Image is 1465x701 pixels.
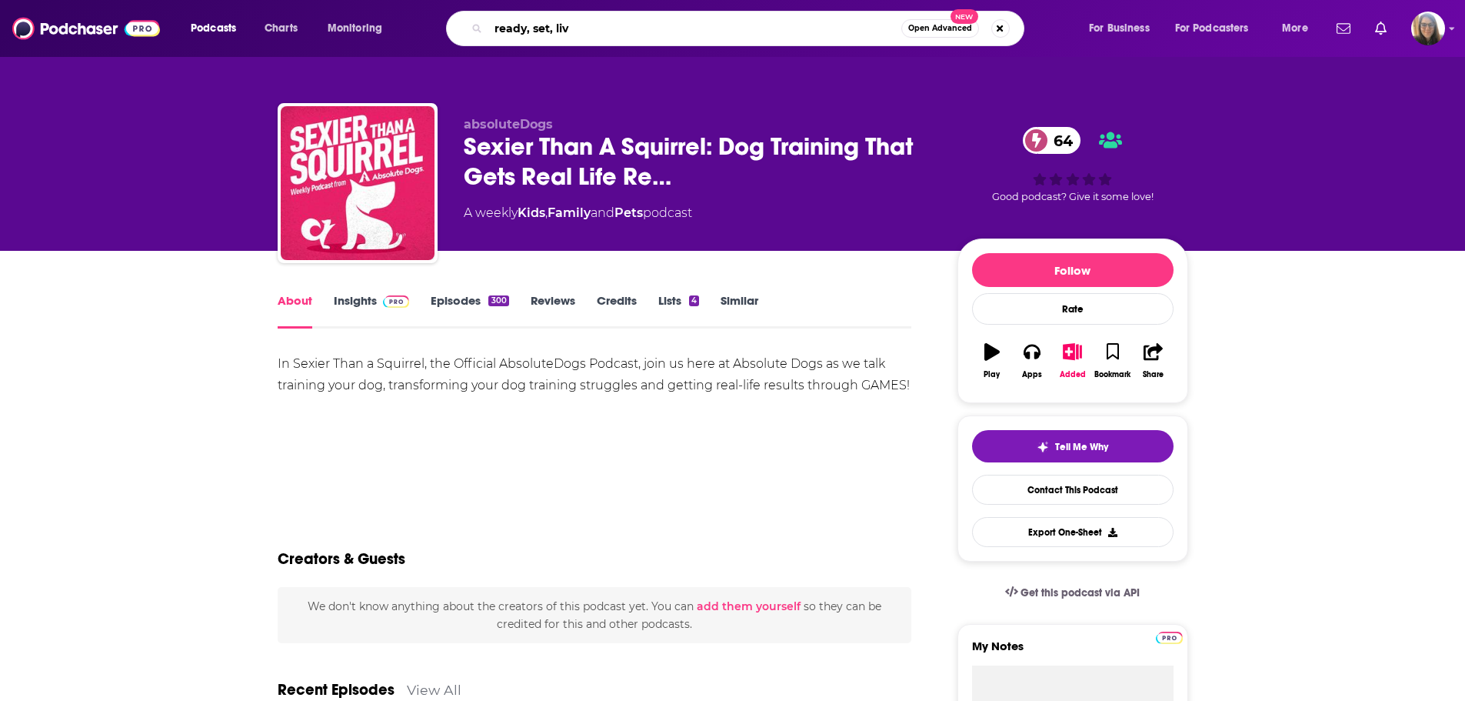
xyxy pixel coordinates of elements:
span: We don't know anything about the creators of this podcast yet . You can so they can be credited f... [308,599,881,630]
img: User Profile [1411,12,1445,45]
a: Similar [721,293,758,329]
label: My Notes [972,639,1174,666]
div: Bookmark [1094,370,1130,379]
span: More [1282,18,1308,39]
div: Share [1143,370,1164,379]
button: Play [972,333,1012,389]
a: Show notifications dropdown [1369,15,1393,42]
button: Show profile menu [1411,12,1445,45]
a: Episodes300 [431,293,508,329]
button: open menu [1165,16,1271,41]
span: Logged in as akolesnik [1411,12,1445,45]
span: Podcasts [191,18,236,39]
img: Sexier Than A Squirrel: Dog Training That Gets Real Life Results [281,106,435,260]
a: 64 [1023,127,1080,154]
button: open menu [1271,16,1327,41]
div: Rate [972,293,1174,325]
span: For Business [1089,18,1150,39]
button: Open AdvancedNew [901,19,979,38]
a: Lists4 [658,293,699,329]
button: Export One-Sheet [972,517,1174,547]
img: Podchaser Pro [383,295,410,308]
button: Follow [972,253,1174,287]
span: , [545,205,548,220]
span: Charts [265,18,298,39]
h2: Creators & Guests [278,549,405,569]
button: Apps [1012,333,1052,389]
a: Charts [255,16,307,41]
div: Added [1060,370,1086,379]
span: For Podcasters [1175,18,1249,39]
button: open menu [1078,16,1169,41]
span: New [951,9,978,24]
a: Reviews [531,293,575,329]
button: add them yourself [697,600,801,613]
img: Podchaser - Follow, Share and Rate Podcasts [12,14,160,43]
div: 64Good podcast? Give it some love! [957,117,1188,212]
a: View All [407,682,461,698]
div: Play [984,370,1000,379]
img: Podchaser Pro [1156,632,1183,644]
a: Family [548,205,591,220]
a: Show notifications dropdown [1330,15,1357,42]
span: Monitoring [328,18,382,39]
span: absoluteDogs [464,117,553,132]
button: open menu [180,16,256,41]
input: Search podcasts, credits, & more... [488,16,901,41]
span: Get this podcast via API [1021,586,1140,599]
a: About [278,293,312,329]
span: 64 [1038,127,1080,154]
a: Get this podcast via API [993,574,1153,612]
a: InsightsPodchaser Pro [334,293,410,329]
button: Added [1052,333,1092,389]
button: open menu [317,16,402,41]
a: Contact This Podcast [972,475,1174,505]
span: Open Advanced [908,25,972,32]
div: A weekly podcast [464,204,692,222]
button: Bookmark [1093,333,1133,389]
div: Search podcasts, credits, & more... [461,11,1039,46]
img: tell me why sparkle [1037,441,1049,453]
a: Kids [518,205,545,220]
div: 4 [689,295,699,306]
span: Good podcast? Give it some love! [992,191,1154,202]
a: Credits [597,293,637,329]
a: Recent Episodes [278,680,395,699]
div: In Sexier Than a Squirrel, the Official AbsoluteDogs Podcast, join us here at Absolute Dogs as we... [278,353,912,396]
button: tell me why sparkleTell Me Why [972,430,1174,462]
a: Pro website [1156,629,1183,644]
span: and [591,205,614,220]
div: Apps [1022,370,1042,379]
a: Pets [614,205,643,220]
span: Tell Me Why [1055,441,1108,453]
div: 300 [488,295,508,306]
button: Share [1133,333,1173,389]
